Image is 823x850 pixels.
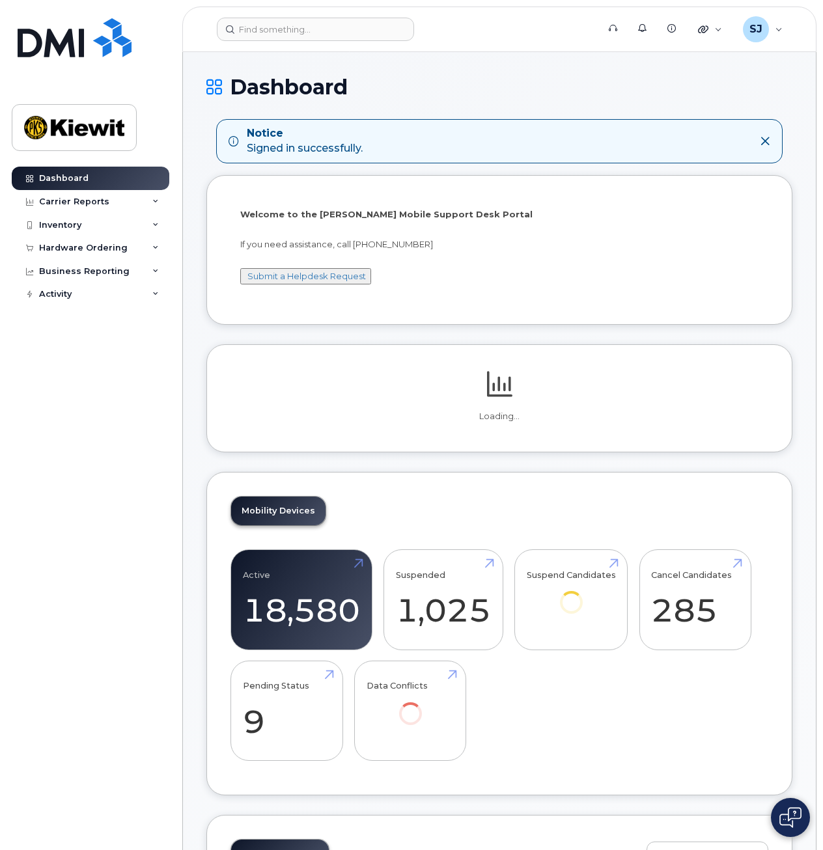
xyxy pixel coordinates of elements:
a: Mobility Devices [231,497,326,525]
div: Signed in successfully. [247,126,363,156]
p: If you need assistance, call [PHONE_NUMBER] [240,238,759,251]
h1: Dashboard [206,75,792,98]
a: Data Conflicts [367,668,454,743]
p: Welcome to the [PERSON_NAME] Mobile Support Desk Portal [240,208,759,221]
a: Submit a Helpdesk Request [247,271,366,281]
img: Open chat [779,807,802,828]
a: Pending Status 9 [243,668,331,754]
a: Active 18,580 [243,557,360,643]
strong: Notice [247,126,363,141]
p: Loading... [230,411,768,422]
a: Suspend Candidates [527,557,616,632]
a: Cancel Candidates 285 [651,557,739,643]
button: Submit a Helpdesk Request [240,268,371,284]
a: Suspended 1,025 [396,557,491,643]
